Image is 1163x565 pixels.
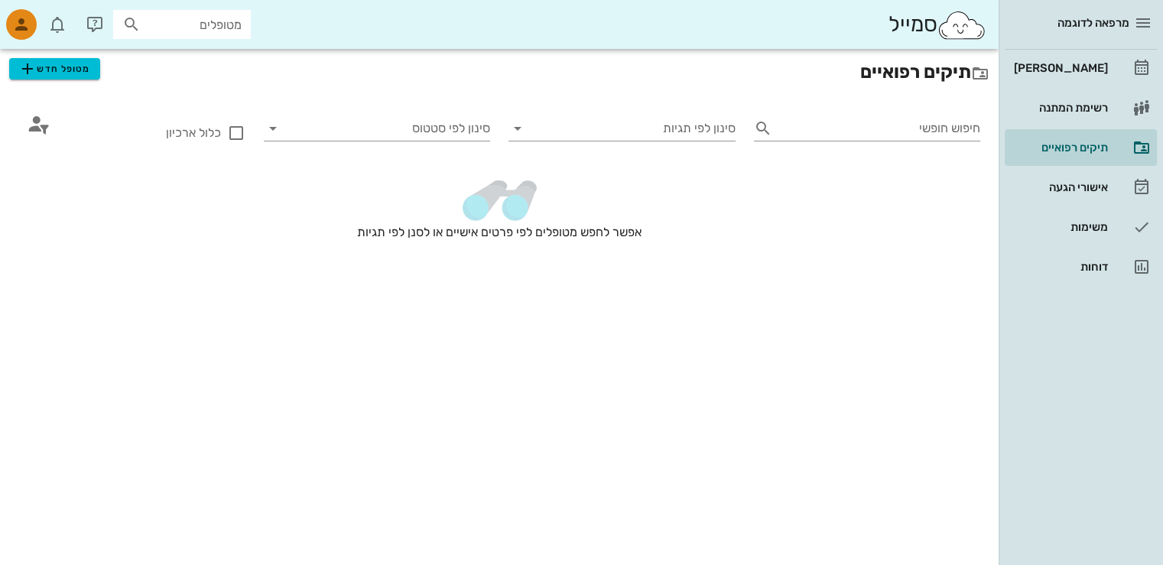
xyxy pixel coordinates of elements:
[1005,169,1157,206] a: אישורי הגעה
[888,8,986,41] div: סמייל
[100,125,221,141] label: כלול ארכיון
[1005,248,1157,285] a: דוחות
[9,165,989,291] div: אפשר לחפש מטופלים לפי פרטים אישיים או לסנן לפי תגיות
[264,116,491,141] div: סינון לפי סטטוס
[1005,129,1157,166] a: תיקים רפואיים
[1057,16,1129,30] span: מרפאה לדוגמה
[1005,50,1157,86] a: [PERSON_NAME]
[1011,261,1108,273] div: דוחות
[937,10,986,41] img: SmileCloud logo
[18,104,58,144] button: חיפוש מתקדם
[1011,181,1108,193] div: אישורי הגעה
[1011,102,1108,114] div: רשימת המתנה
[1011,141,1108,154] div: תיקים רפואיים
[45,12,54,21] span: תג
[1005,89,1157,126] a: רשימת המתנה
[1011,221,1108,233] div: משימות
[9,58,989,86] h2: תיקים רפואיים
[1011,62,1108,74] div: [PERSON_NAME]
[460,177,538,223] img: telescope.1f74601d.png
[508,116,736,141] div: סינון לפי תגיות
[1005,209,1157,245] a: משימות
[18,60,90,78] span: מטופל חדש
[9,58,100,80] button: מטופל חדש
